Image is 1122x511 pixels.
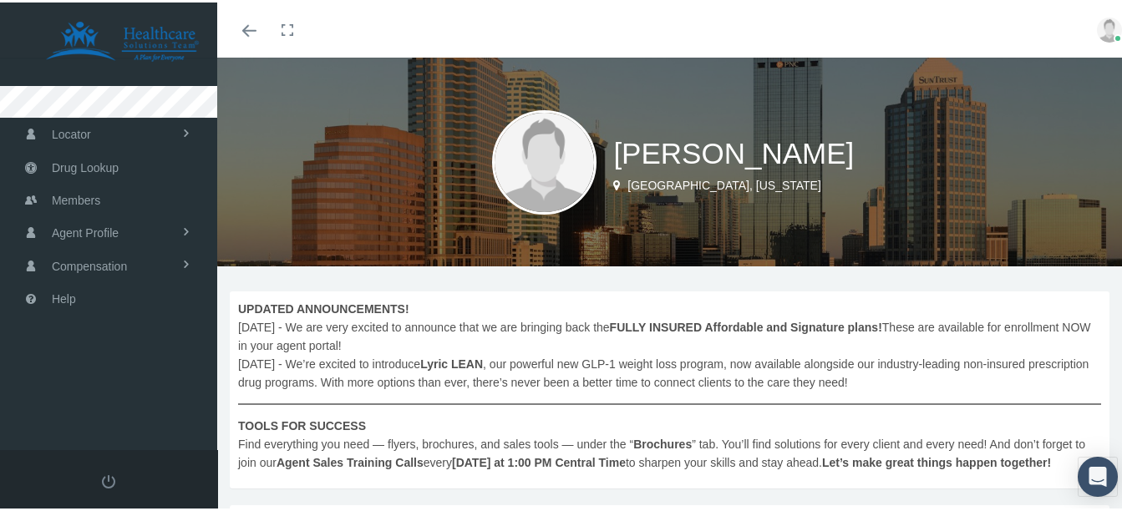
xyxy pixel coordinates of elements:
b: Lyric LEAN [420,355,483,368]
span: Members [52,182,100,214]
img: user-placeholder.jpg [1097,15,1122,40]
span: Help [52,281,76,312]
span: Agent Profile [52,215,119,246]
span: [DATE] - We are very excited to announce that we are bringing back the These are available for en... [238,297,1101,469]
b: TOOLS FOR SUCCESS [238,417,366,430]
b: Let’s make great things happen together! [822,453,1051,467]
b: UPDATED ANNOUNCEMENTS! [238,300,409,313]
span: Compensation [52,248,127,280]
div: Open Intercom Messenger [1078,454,1118,494]
span: Locator [52,116,91,148]
b: FULLY INSURED Affordable and Signature plans! [610,318,882,331]
b: Brochures [633,435,692,448]
img: user-placeholder.jpg [492,108,597,212]
span: [GEOGRAPHIC_DATA], [US_STATE] [627,176,821,190]
span: [PERSON_NAME] [613,134,854,167]
img: HEALTHCARE SOLUTIONS TEAM, LLC [22,18,222,60]
b: Agent Sales Training Calls [277,453,424,467]
span: Drug Lookup [52,149,119,181]
b: [DATE] at 1:00 PM Central Time [452,453,626,467]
